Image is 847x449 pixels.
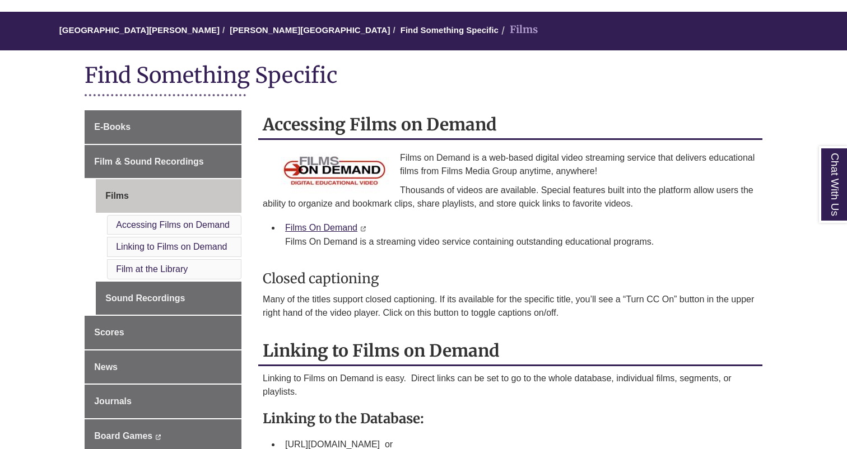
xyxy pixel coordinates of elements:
li: Films [499,22,538,38]
p: Thousands of videos are available. Special features built into the platform allow users the abili... [263,184,758,211]
a: News [85,350,241,384]
p: Films on Demand is a web-based digital video streaming service that delivers educational films fr... [263,151,758,178]
a: Films [96,179,241,213]
a: Linking to Films on Demand [116,242,227,251]
a: Journals [85,385,241,418]
a: Find Something Specific [401,25,499,35]
span: News [94,362,118,372]
span: Board Games [94,431,152,441]
a: E-Books [85,110,241,144]
span: Journals [94,396,132,406]
a: Scores [85,316,241,349]
p: Linking to Films on Demand is easy. Direct links can be set to go to the whole database, individu... [263,372,758,399]
strong: Linking to the Database: [263,410,424,427]
h2: Linking to Films on Demand [258,336,762,366]
span: Scores [94,328,124,337]
a: Film at the Library [116,264,188,274]
a: [GEOGRAPHIC_DATA][PERSON_NAME] [59,25,220,35]
i: This link opens in a new window [360,226,366,231]
a: Sound Recordings [96,282,241,315]
a: Accessing Films on Demand [116,220,230,230]
p: Films On Demand is a streaming video service containing outstanding educational programs. [285,235,753,249]
h3: Closed captioning [263,270,758,287]
span: Film & Sound Recordings [94,157,204,166]
h1: Find Something Specific [85,62,762,91]
i: This link opens in a new window [155,434,161,439]
img: Films on demand [263,148,399,194]
a: Films On Demand [285,223,357,232]
span: E-Books [94,122,131,132]
p: Many of the titles support closed captioning. If its available for the specific title, you’ll see... [263,293,758,320]
a: [PERSON_NAME][GEOGRAPHIC_DATA] [230,25,390,35]
h2: Accessing Films on Demand [258,110,762,140]
a: Film & Sound Recordings [85,145,241,179]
